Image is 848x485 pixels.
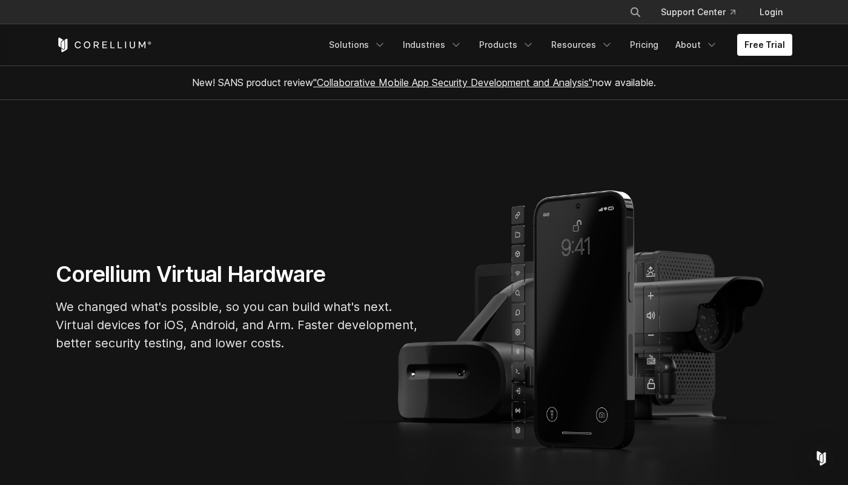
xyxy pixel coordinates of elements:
[807,444,836,473] div: Open Intercom Messenger
[396,34,469,56] a: Industries
[322,34,792,56] div: Navigation Menu
[192,76,656,89] span: New! SANS product review now available.
[544,34,620,56] a: Resources
[623,34,666,56] a: Pricing
[651,1,745,23] a: Support Center
[737,34,792,56] a: Free Trial
[56,298,419,352] p: We changed what's possible, so you can build what's next. Virtual devices for iOS, Android, and A...
[56,38,152,52] a: Corellium Home
[668,34,725,56] a: About
[472,34,542,56] a: Products
[313,76,592,89] a: "Collaborative Mobile App Security Development and Analysis"
[322,34,393,56] a: Solutions
[56,261,419,288] h1: Corellium Virtual Hardware
[624,1,646,23] button: Search
[615,1,792,23] div: Navigation Menu
[750,1,792,23] a: Login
